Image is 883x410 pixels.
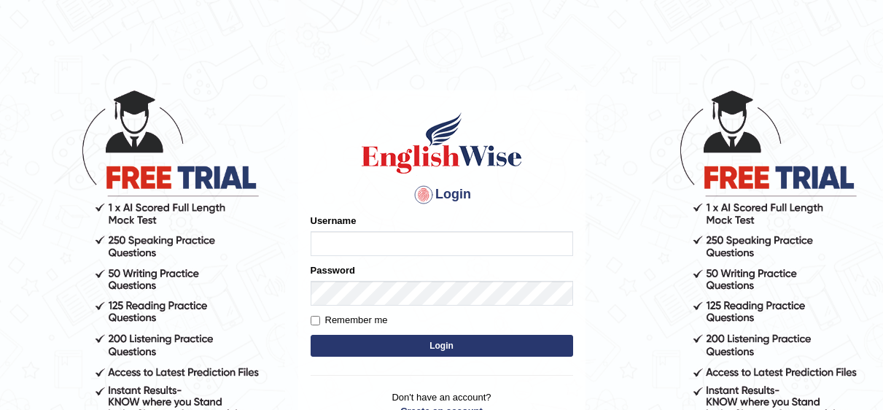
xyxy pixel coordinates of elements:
[311,263,355,277] label: Password
[311,316,320,325] input: Remember me
[311,335,573,357] button: Login
[311,313,388,328] label: Remember me
[311,183,573,206] h4: Login
[311,214,357,228] label: Username
[359,110,525,176] img: Logo of English Wise sign in for intelligent practice with AI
